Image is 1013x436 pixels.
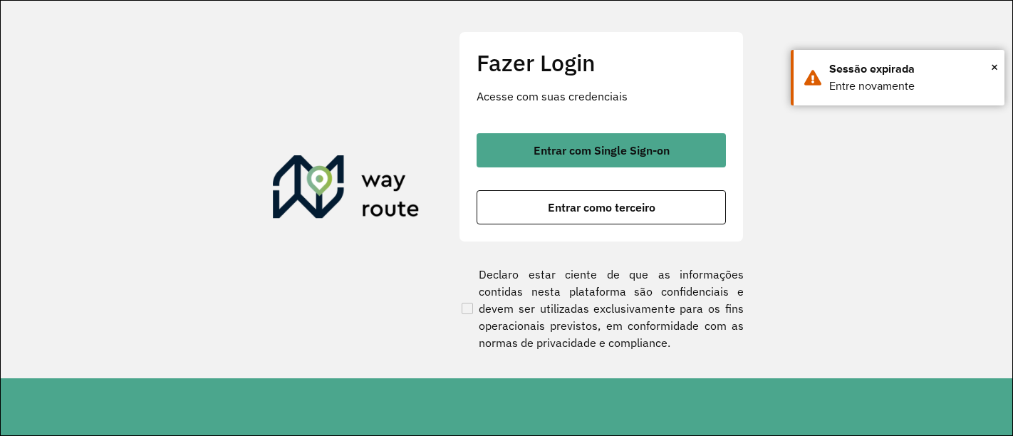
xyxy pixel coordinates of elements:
label: Declaro estar ciente de que as informações contidas nesta plataforma são confidenciais e devem se... [459,266,744,351]
div: Sessão expirada [829,61,994,78]
h2: Fazer Login [477,49,726,76]
span: Entrar com Single Sign-on [534,145,670,156]
button: button [477,133,726,167]
div: Entre novamente [829,78,994,95]
img: Roteirizador AmbevTech [273,155,420,224]
p: Acesse com suas credenciais [477,88,726,105]
span: × [991,56,998,78]
span: Entrar como terceiro [548,202,655,213]
button: button [477,190,726,224]
button: Close [991,56,998,78]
